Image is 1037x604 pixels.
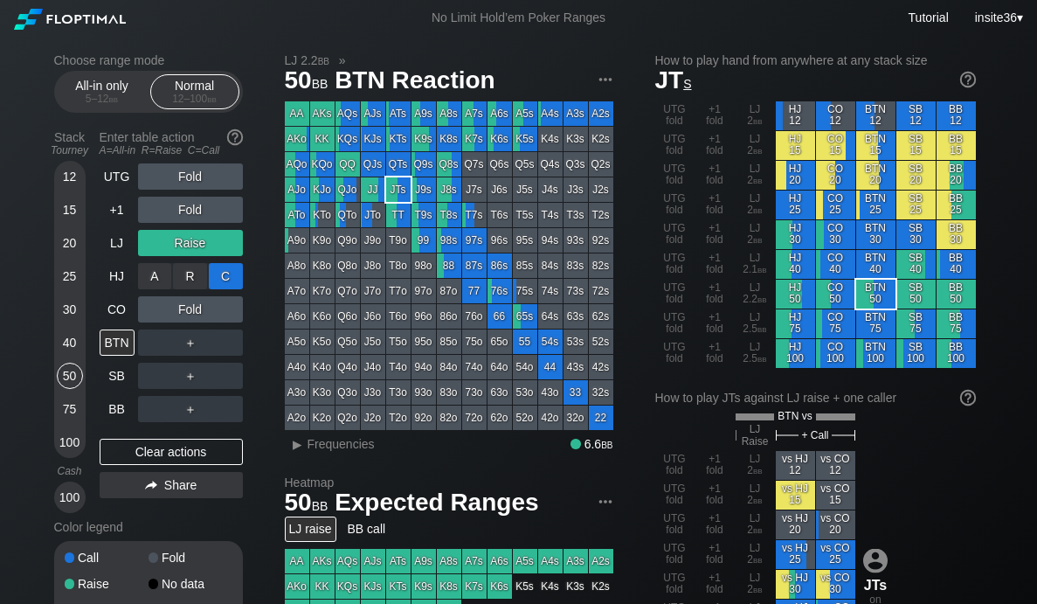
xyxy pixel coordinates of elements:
[563,101,588,126] div: A3s
[487,330,512,354] div: 65o
[958,388,978,407] img: help.32db89a4.svg
[589,228,613,253] div: 92s
[563,279,588,303] div: 73s
[282,52,333,68] span: LJ 2.2
[736,220,775,249] div: LJ 2
[285,330,309,354] div: A5o
[437,228,461,253] div: 98s
[57,484,83,510] div: 100
[109,93,119,105] span: bb
[513,203,537,227] div: T5s
[335,203,360,227] div: QTo
[14,9,126,30] img: Floptimal logo
[285,380,309,405] div: A3o
[411,253,436,278] div: 98o
[736,131,775,160] div: LJ 2
[462,228,487,253] div: 97s
[437,304,461,329] div: 86o
[487,304,512,329] div: 66
[285,253,309,278] div: A8o
[736,250,775,279] div: LJ 2.1
[310,127,335,151] div: KK
[285,203,309,227] div: ATo
[589,330,613,354] div: 52s
[538,177,563,202] div: J4s
[310,152,335,177] div: KQo
[100,163,135,190] div: UTG
[361,279,385,303] div: J7o
[310,101,335,126] div: AKs
[589,101,613,126] div: A2s
[100,330,135,356] div: BTN
[138,230,243,256] div: Raise
[655,53,976,67] h2: How to play hand from anywhere at any stack size
[816,250,855,279] div: CO 40
[971,8,1026,27] div: ▾
[310,203,335,227] div: KTo
[563,253,588,278] div: 83s
[816,280,855,309] div: CO 50
[386,203,411,227] div: TT
[462,177,487,202] div: J7s
[285,279,309,303] div: A7o
[361,152,385,177] div: QJs
[655,66,692,94] span: JT
[655,339,695,368] div: UTG fold
[757,293,767,305] span: bb
[361,101,385,126] div: AJs
[462,380,487,405] div: 73o
[361,330,385,354] div: J5o
[563,355,588,379] div: 43s
[335,330,360,354] div: Q5o
[695,161,735,190] div: +1 fold
[736,280,775,309] div: LJ 2.2
[335,152,360,177] div: QQ
[757,323,767,335] span: bb
[816,220,855,249] div: CO 30
[589,152,613,177] div: Q2s
[310,228,335,253] div: K9o
[896,101,936,130] div: SB 12
[173,263,207,289] div: R
[335,177,360,202] div: QJo
[361,304,385,329] div: J6o
[589,355,613,379] div: 42s
[776,161,815,190] div: HJ 20
[513,177,537,202] div: J5s
[310,177,335,202] div: KJo
[437,380,461,405] div: 83o
[589,304,613,329] div: 62s
[335,253,360,278] div: Q8o
[411,304,436,329] div: 96o
[563,127,588,151] div: K3s
[138,263,172,289] div: A
[155,75,235,108] div: Normal
[896,131,936,160] div: SB 15
[361,127,385,151] div: KJs
[487,228,512,253] div: 96s
[57,396,83,422] div: 75
[285,228,309,253] div: A9o
[57,296,83,323] div: 30
[596,492,615,511] img: ellipsis.fd386fe8.svg
[285,101,309,126] div: AA
[361,253,385,278] div: J8o
[589,380,613,405] div: 32s
[138,163,243,190] div: Fold
[437,101,461,126] div: A8s
[538,279,563,303] div: 74s
[47,123,93,163] div: Stack
[285,177,309,202] div: AJo
[655,191,695,219] div: UTG fold
[753,233,763,246] span: bb
[563,380,588,405] div: 33
[335,304,360,329] div: Q6o
[695,131,735,160] div: +1 fold
[57,363,83,389] div: 50
[65,578,149,590] div: Raise
[437,177,461,202] div: J8s
[100,123,243,163] div: Enter table action
[563,330,588,354] div: 53s
[310,380,335,405] div: K3o
[655,250,695,279] div: UTG fold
